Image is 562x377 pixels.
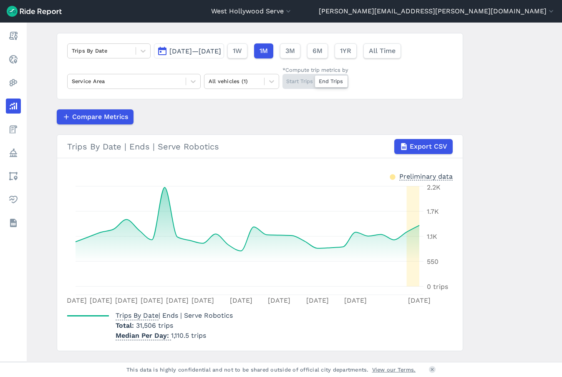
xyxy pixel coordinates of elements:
a: Health [6,192,21,207]
a: Datasets [6,215,21,230]
span: 1M [260,46,268,56]
span: | Ends | Serve Robotics [116,311,233,319]
tspan: 0 trips [427,283,448,291]
a: Analyze [6,99,21,114]
tspan: [DATE] [229,296,252,304]
span: 1W [233,46,242,56]
button: Export CSV [394,139,453,154]
span: All Time [369,46,396,56]
div: *Compute trip metrics by [282,66,348,74]
div: Trips By Date | Ends | Serve Robotics [67,139,453,154]
button: 6M [307,43,328,58]
tspan: [DATE] [115,296,138,304]
a: Report [6,28,21,43]
button: All Time [363,43,401,58]
a: Realtime [6,52,21,67]
tspan: [DATE] [64,296,87,304]
span: [DATE]—[DATE] [169,47,221,55]
tspan: 550 [427,258,439,266]
button: [PERSON_NAME][EMAIL_ADDRESS][PERSON_NAME][DOMAIN_NAME] [319,6,555,16]
div: Preliminary data [399,172,453,180]
tspan: 1.7K [427,207,439,215]
tspan: [DATE] [192,296,214,304]
a: Areas [6,169,21,184]
button: West Hollywood Serve [211,6,292,16]
span: 1YR [340,46,351,56]
span: Export CSV [410,142,447,152]
tspan: 2.2K [427,183,441,191]
span: Median Per Day [116,329,171,340]
span: Total [116,321,136,329]
a: Heatmaps [6,75,21,90]
span: 6M [313,46,323,56]
tspan: [DATE] [141,296,163,304]
tspan: [DATE] [166,296,189,304]
tspan: [DATE] [90,296,112,304]
button: 1W [227,43,247,58]
span: Trips By Date [116,309,159,320]
button: 3M [280,43,300,58]
tspan: [DATE] [344,296,367,304]
span: 3M [285,46,295,56]
span: 31,506 trips [136,321,173,329]
a: Fees [6,122,21,137]
p: 1,110.5 trips [116,331,233,341]
button: 1M [254,43,273,58]
span: Compare Metrics [72,112,128,122]
tspan: [DATE] [306,296,328,304]
a: View our Terms. [372,366,416,374]
tspan: [DATE] [268,296,290,304]
a: Policy [6,145,21,160]
tspan: [DATE] [408,296,431,304]
button: 1YR [335,43,357,58]
img: Ride Report [7,6,62,17]
button: Compare Metrics [57,109,134,124]
button: [DATE]—[DATE] [154,43,224,58]
tspan: 1.1K [427,233,437,240]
